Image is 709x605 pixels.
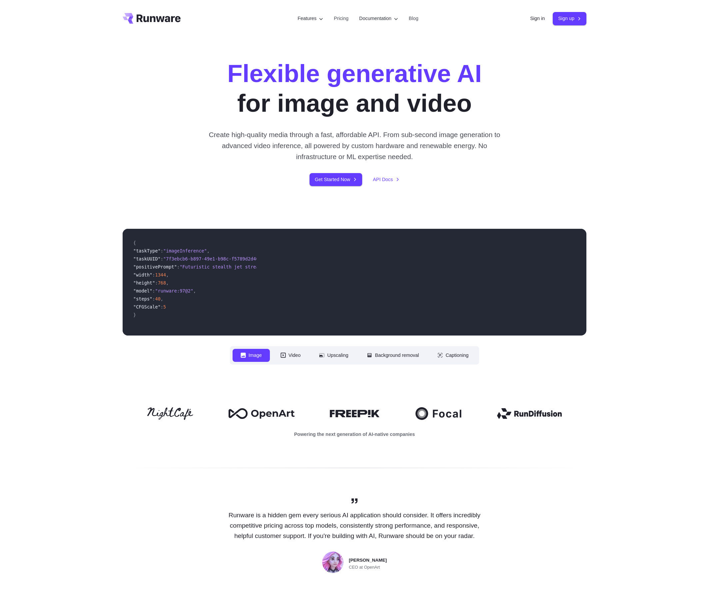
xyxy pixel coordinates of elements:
span: , [166,272,169,277]
h1: for image and video [227,59,482,118]
a: API Docs [373,176,399,183]
a: Go to / [123,13,181,24]
span: "taskUUID" [133,256,161,261]
label: Documentation [359,15,398,22]
span: , [193,288,196,293]
span: 40 [155,296,160,301]
button: Video [273,349,309,362]
span: : [155,280,158,285]
a: Blog [409,15,418,22]
span: "runware:97@2" [155,288,193,293]
span: : [161,248,163,253]
span: : [152,272,155,277]
span: , [166,280,169,285]
span: 5 [163,304,166,310]
a: Sign in [530,15,545,22]
a: Pricing [334,15,349,22]
span: : [161,304,163,310]
span: : [177,264,180,269]
span: : [161,256,163,261]
span: [PERSON_NAME] [349,557,387,564]
span: "7f3ebcb6-b897-49e1-b98c-f5789d2d40d7" [163,256,267,261]
span: "positivePrompt" [133,264,177,269]
a: Sign up [553,12,586,25]
span: "steps" [133,296,152,301]
label: Features [298,15,323,22]
button: Background removal [359,349,427,362]
span: "model" [133,288,152,293]
p: Powering the next generation of AI-native companies [123,431,586,438]
span: } [133,312,136,318]
a: Get Started Now [310,173,362,186]
button: Image [233,349,270,362]
span: { [133,240,136,245]
span: "CFGScale" [133,304,161,310]
span: "Futuristic stealth jet streaking through a neon-lit cityscape with glowing purple exhaust" [180,264,428,269]
button: Captioning [429,349,476,362]
span: "width" [133,272,152,277]
span: , [207,248,210,253]
span: : [152,296,155,301]
button: Upscaling [311,349,356,362]
span: "imageInference" [163,248,207,253]
p: Create high-quality media through a fast, affordable API. From sub-second image generation to adv... [206,129,503,162]
span: , [161,296,163,301]
span: "taskType" [133,248,161,253]
span: : [152,288,155,293]
strong: Flexible generative AI [227,60,482,87]
span: 768 [158,280,166,285]
p: Runware is a hidden gem every serious AI application should consider. It offers incredibly compet... [221,510,488,541]
span: "height" [133,280,155,285]
img: Person [322,552,344,573]
span: CEO at OpenArt [349,564,380,571]
span: 1344 [155,272,166,277]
